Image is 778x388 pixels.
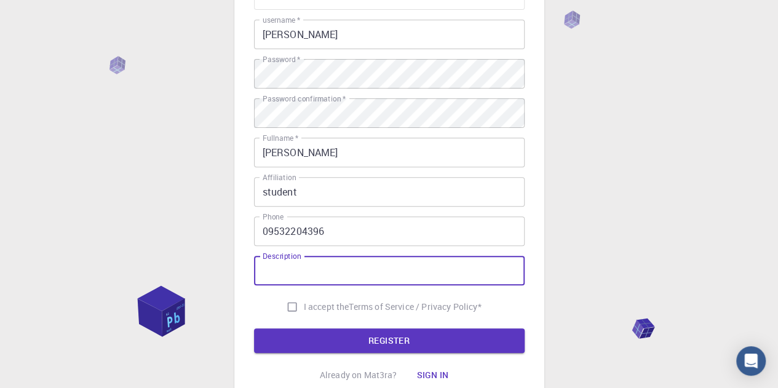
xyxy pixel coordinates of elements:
button: REGISTER [254,328,525,353]
a: Terms of Service / Privacy Policy* [349,301,481,313]
label: Password confirmation [263,93,346,104]
span: I accept the [304,301,349,313]
p: Terms of Service / Privacy Policy * [349,301,481,313]
div: Open Intercom Messenger [736,346,766,376]
label: Phone [263,212,284,222]
label: Fullname [263,133,298,143]
label: Description [263,251,301,261]
button: Sign in [407,363,458,387]
p: Already on Mat3ra? [320,369,397,381]
label: Affiliation [263,172,296,183]
label: username [263,15,300,25]
label: Password [263,54,300,65]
